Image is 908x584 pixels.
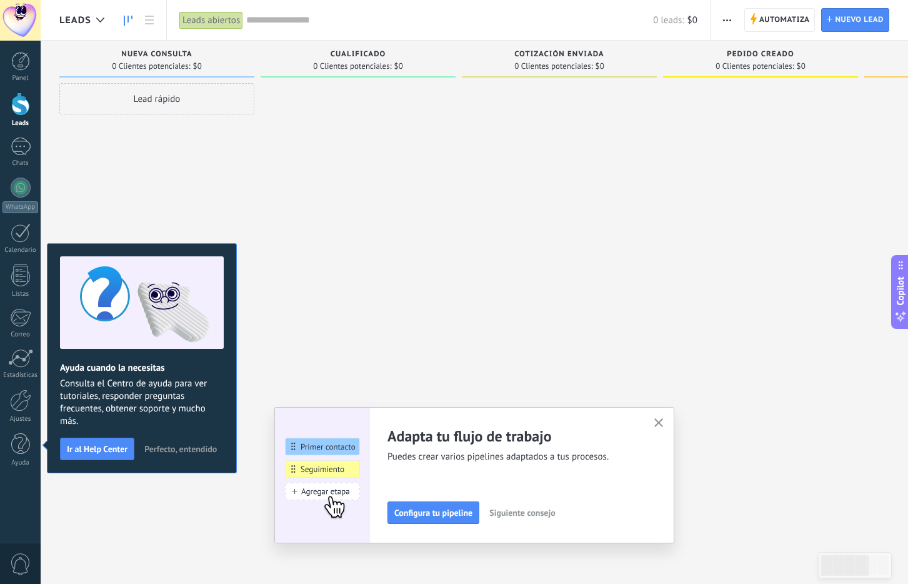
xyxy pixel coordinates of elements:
[139,8,160,33] a: Lista
[727,50,794,59] span: Pedido creado
[2,159,39,168] div: Chats
[744,8,816,32] a: Automatiza
[2,201,38,213] div: WhatsApp
[797,63,806,70] span: $0
[193,63,202,70] span: $0
[2,415,39,423] div: Ajustes
[117,8,139,33] a: Leads
[484,503,561,522] button: Siguiente consejo
[121,50,192,59] span: Nueva consulta
[687,14,697,26] span: $0
[514,50,604,59] span: Cotización enviada
[2,459,39,467] div: Ayuda
[759,9,810,31] span: Automatiza
[716,63,794,70] span: 0 Clientes potenciales:
[2,371,39,380] div: Estadísticas
[821,8,889,32] a: Nuevo lead
[59,83,254,114] div: Lead rápido
[835,9,884,31] span: Nuevo lead
[596,63,604,70] span: $0
[387,426,639,446] h2: Adapta tu flujo de trabajo
[2,246,39,254] div: Calendario
[394,63,403,70] span: $0
[139,440,222,458] button: Perfecto, entendido
[2,119,39,128] div: Leads
[894,277,907,306] span: Copilot
[59,14,91,26] span: Leads
[387,451,639,463] span: Puedes crear varios pipelines adaptados a tus procesos.
[2,331,39,339] div: Correo
[60,438,134,460] button: Ir al Help Center
[468,50,651,61] div: Cotización enviada
[387,501,479,524] button: Configura tu pipeline
[2,290,39,298] div: Listas
[267,50,449,61] div: Cualificado
[144,445,217,453] span: Perfecto, entendido
[67,445,127,453] span: Ir al Help Center
[718,8,736,32] button: Más
[60,362,224,374] h2: Ayuda cuando la necesitas
[179,11,243,29] div: Leads abiertos
[489,508,555,517] span: Siguiente consejo
[313,63,391,70] span: 0 Clientes potenciales:
[514,63,592,70] span: 0 Clientes potenciales:
[394,508,472,517] span: Configura tu pipeline
[669,50,852,61] div: Pedido creado
[653,14,684,26] span: 0 leads:
[66,50,248,61] div: Nueva consulta
[60,378,224,428] span: Consulta el Centro de ayuda para ver tutoriales, responder preguntas frecuentes, obtener soporte ...
[112,63,190,70] span: 0 Clientes potenciales:
[331,50,386,59] span: Cualificado
[2,74,39,83] div: Panel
